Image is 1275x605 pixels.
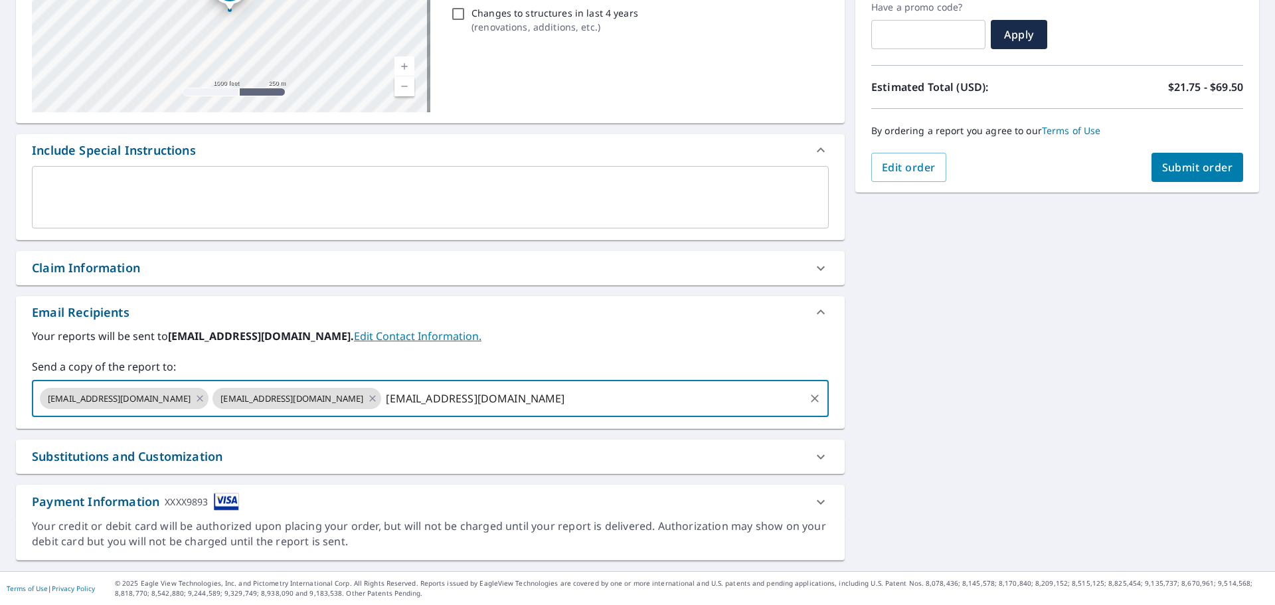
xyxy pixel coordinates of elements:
img: cardImage [214,493,239,511]
button: Edit order [871,153,946,182]
div: Include Special Instructions [32,141,196,159]
p: Changes to structures in last 4 years [471,6,638,20]
div: Email Recipients [32,303,129,321]
div: Claim Information [16,251,845,285]
div: Include Special Instructions [16,134,845,166]
span: [EMAIL_ADDRESS][DOMAIN_NAME] [40,392,199,405]
p: Estimated Total (USD): [871,79,1057,95]
p: By ordering a report you agree to our [871,125,1243,137]
a: Terms of Use [1042,124,1101,137]
div: Substitutions and Customization [16,440,845,474]
a: EditContactInfo [354,329,481,343]
span: Apply [1001,27,1037,42]
div: Payment Information [32,493,239,511]
b: [EMAIL_ADDRESS][DOMAIN_NAME]. [168,329,354,343]
p: | [7,584,95,592]
button: Apply [991,20,1047,49]
a: Current Level 15, Zoom In [394,56,414,76]
div: Claim Information [32,259,140,277]
a: Terms of Use [7,584,48,593]
a: Privacy Policy [52,584,95,593]
button: Submit order [1151,153,1244,182]
p: $21.75 - $69.50 [1168,79,1243,95]
label: Have a promo code? [871,1,985,13]
div: Email Recipients [16,296,845,328]
button: Clear [806,389,824,408]
p: ( renovations, additions, etc. ) [471,20,638,34]
div: Substitutions and Customization [32,448,222,466]
p: © 2025 Eagle View Technologies, Inc. and Pictometry International Corp. All Rights Reserved. Repo... [115,578,1268,598]
div: [EMAIL_ADDRESS][DOMAIN_NAME] [212,388,381,409]
span: Edit order [882,160,936,175]
div: Your credit or debit card will be authorized upon placing your order, but will not be charged unt... [32,519,829,549]
label: Your reports will be sent to [32,328,829,344]
span: Submit order [1162,160,1233,175]
label: Send a copy of the report to: [32,359,829,375]
div: XXXX9893 [165,493,208,511]
a: Current Level 15, Zoom Out [394,76,414,96]
div: Payment InformationXXXX9893cardImage [16,485,845,519]
div: [EMAIL_ADDRESS][DOMAIN_NAME] [40,388,209,409]
span: [EMAIL_ADDRESS][DOMAIN_NAME] [212,392,371,405]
